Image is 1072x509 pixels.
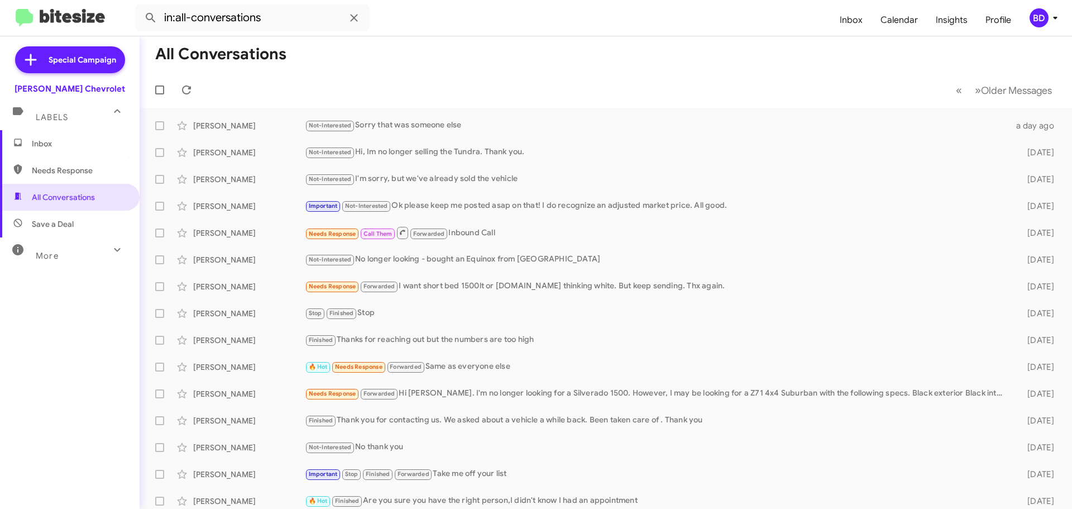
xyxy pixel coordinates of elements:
[1009,201,1063,212] div: [DATE]
[305,441,1009,454] div: No thank you
[305,360,1009,373] div: Same as everyone else
[309,497,328,505] span: 🔥 Hot
[193,415,305,426] div: [PERSON_NAME]
[193,174,305,185] div: [PERSON_NAME]
[193,227,305,239] div: [PERSON_NAME]
[1009,308,1063,319] div: [DATE]
[15,83,125,94] div: [PERSON_NAME] Chevrolet
[305,468,1009,481] div: Take me off your list
[305,173,1009,185] div: I'm sorry, but we've already sold the vehicle
[309,230,356,237] span: Needs Response
[305,307,1009,320] div: Stop
[305,199,1009,212] div: Ok please keep me posted asap on that! I do recognize an adjusted market price. All good.
[1009,469,1063,480] div: [DATE]
[193,281,305,292] div: [PERSON_NAME]
[309,122,352,129] span: Not-Interested
[193,120,305,131] div: [PERSON_NAME]
[1009,174,1063,185] div: [DATE]
[981,84,1052,97] span: Older Messages
[309,470,338,478] span: Important
[32,165,127,176] span: Needs Response
[309,444,352,451] span: Not-Interested
[335,363,382,370] span: Needs Response
[309,149,352,156] span: Not-Interested
[305,226,1009,240] div: Inbound Call
[305,253,1009,266] div: No longer looking - bought an Equinox from [GEOGRAPHIC_DATA]
[135,4,370,31] input: Search
[1009,388,1063,399] div: [DATE]
[49,54,116,65] span: Special Campaign
[193,147,305,158] div: [PERSON_NAME]
[1009,442,1063,453] div: [DATE]
[193,201,305,212] div: [PERSON_NAME]
[155,45,286,63] h1: All Conversations
[305,280,1009,293] div: I want short bed 1500lt or [DOMAIN_NAME] thinking white. But keep sending. Thx again.
[193,496,305,507] div: [PERSON_NAME]
[305,119,1009,132] div: Sorry that was someone else
[361,389,398,399] span: Forwarded
[1020,8,1060,27] button: BD
[949,79,969,102] button: Previous
[1009,496,1063,507] div: [DATE]
[309,336,333,344] span: Finished
[36,112,68,122] span: Labels
[335,497,360,505] span: Finished
[309,390,356,397] span: Needs Response
[32,218,74,230] span: Save a Deal
[1009,120,1063,131] div: a day ago
[305,414,1009,427] div: Thank you for contacting us. We asked about a vehicle a while back. Been taken care of . Thank you
[193,308,305,319] div: [PERSON_NAME]
[32,192,95,203] span: All Conversations
[956,83,962,97] span: «
[309,283,356,290] span: Needs Response
[309,310,322,317] span: Stop
[927,4,977,36] a: Insights
[968,79,1059,102] button: Next
[329,310,354,317] span: Finished
[410,229,447,239] span: Forwarded
[309,175,352,183] span: Not-Interested
[1009,415,1063,426] div: [DATE]
[193,335,305,346] div: [PERSON_NAME]
[345,470,358,478] span: Stop
[193,469,305,480] div: [PERSON_NAME]
[872,4,927,36] a: Calendar
[193,442,305,453] div: [PERSON_NAME]
[32,138,127,149] span: Inbox
[1009,147,1063,158] div: [DATE]
[305,494,1009,507] div: Are you sure you have the right person,I didn't know I had an appointment
[36,251,59,261] span: More
[309,363,328,370] span: 🔥 Hot
[975,83,981,97] span: »
[305,387,1009,400] div: Hi [PERSON_NAME]. I'm no longer looking for a Silverado 1500. However, I may be looking for a Z71...
[1009,361,1063,373] div: [DATE]
[387,362,424,373] span: Forwarded
[1009,254,1063,265] div: [DATE]
[1009,227,1063,239] div: [DATE]
[305,334,1009,346] div: Thanks for reaching out but the numbers are too high
[193,388,305,399] div: [PERSON_NAME]
[366,470,390,478] span: Finished
[309,202,338,210] span: Important
[309,417,333,424] span: Finished
[977,4,1020,36] a: Profile
[345,202,388,210] span: Not-Interested
[1009,281,1063,292] div: [DATE]
[193,254,305,265] div: [PERSON_NAME]
[363,230,393,237] span: Call Them
[15,46,125,73] a: Special Campaign
[361,282,398,292] span: Forwarded
[1009,335,1063,346] div: [DATE]
[309,256,352,263] span: Not-Interested
[395,469,432,480] span: Forwarded
[305,146,1009,159] div: Hi, Im no longer selling the Tundra. Thank you.
[1030,8,1049,27] div: BD
[950,79,1059,102] nav: Page navigation example
[193,361,305,373] div: [PERSON_NAME]
[831,4,872,36] a: Inbox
